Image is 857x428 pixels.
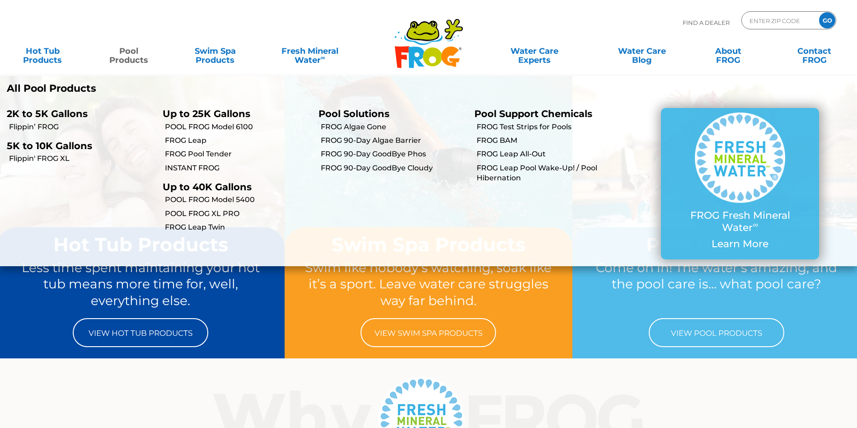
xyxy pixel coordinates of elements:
a: Pool Solutions [318,108,389,119]
a: FROG Algae Gone [321,122,468,132]
a: AboutFROG [694,42,762,60]
a: INSTANT FROG [165,163,312,173]
a: FROG 90-Day GoodBye Cloudy [321,163,468,173]
a: Flippin' FROG XL [9,154,156,164]
a: View Pool Products [649,318,784,347]
p: Learn More [679,238,801,250]
a: View Hot Tub Products [73,318,208,347]
a: FROG Test Strips for Pools [477,122,623,132]
a: Swim SpaProducts [182,42,249,60]
a: All Pool Products [7,83,422,94]
a: FROG Leap All-Out [477,149,623,159]
p: Less time spent maintaining your hot tub means more time for, well, everything else. [14,259,267,309]
input: GO [819,12,835,28]
a: Flippin’ FROG [9,122,156,132]
a: Hot TubProducts [9,42,76,60]
p: 5K to 10K Gallons [7,140,149,151]
a: FROG Leap Pool Wake-Up! / Pool Hibernation [477,163,623,183]
p: Up to 40K Gallons [163,181,305,193]
input: Zip Code Form [749,14,810,27]
sup: ∞ [321,54,325,61]
a: View Swim Spa Products [361,318,496,347]
a: FROG BAM [477,136,623,146]
p: Come on in! The water’s amazing, and the pool care is… what pool care? [590,259,843,309]
a: POOL FROG Model 6100 [165,122,312,132]
p: 2K to 5K Gallons [7,108,149,119]
a: POOL FROG XL PRO [165,209,312,219]
a: Water CareExperts [480,42,589,60]
p: Up to 25K Gallons [163,108,305,119]
a: FROG Fresh Mineral Water∞ Learn More [679,113,801,254]
a: Fresh MineralWater∞ [268,42,352,60]
a: FROG 90-Day GoodBye Phos [321,149,468,159]
a: FROG Pool Tender [165,149,312,159]
a: POOL FROG Model 5400 [165,195,312,205]
p: FROG Fresh Mineral Water [679,210,801,234]
a: FROG Leap [165,136,312,146]
a: FROG Leap Twin [165,222,312,232]
p: Pool Support Chemicals [474,108,617,119]
p: Swim like nobody’s watching, soak like it’s a sport. Leave water care struggles way far behind. [302,259,555,309]
sup: ∞ [753,220,758,229]
p: Find A Dealer [683,11,730,34]
a: Water CareBlog [608,42,675,60]
a: ContactFROG [781,42,848,60]
a: PoolProducts [95,42,163,60]
a: FROG 90-Day Algae Barrier [321,136,468,146]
